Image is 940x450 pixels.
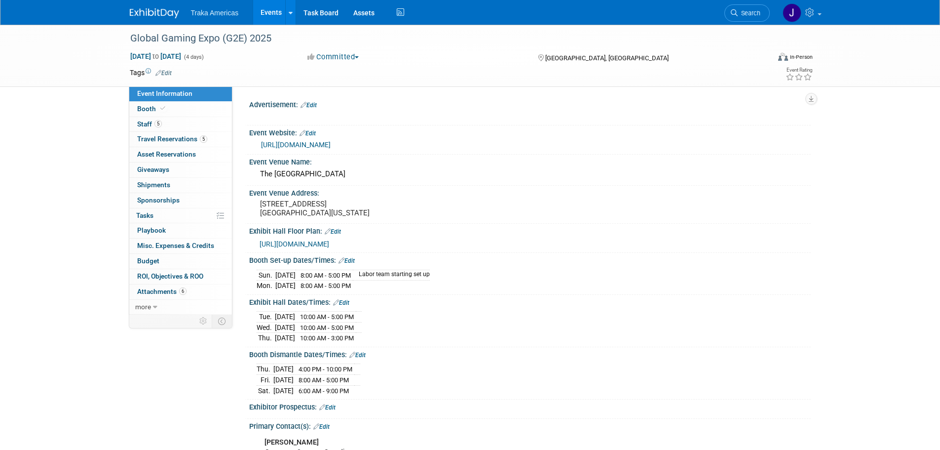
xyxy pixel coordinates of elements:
span: Giveaways [137,165,169,173]
td: [DATE] [275,270,296,281]
span: Travel Reservations [137,135,207,143]
div: Booth Dismantle Dates/Times: [249,347,811,360]
a: Booth [129,102,232,117]
span: Attachments [137,287,187,295]
span: Shipments [137,181,170,189]
span: Budget [137,257,159,265]
span: 10:00 AM - 5:00 PM [300,324,354,331]
div: The [GEOGRAPHIC_DATA] [257,166,803,182]
td: Sat. [257,385,273,396]
td: Thu. [257,364,273,375]
a: Shipments [129,178,232,193]
span: Misc. Expenses & Credits [137,242,214,249]
a: Edit [333,299,349,306]
a: Travel Reservations5 [129,132,232,147]
img: Jamie Saenz [783,3,801,22]
span: Traka Americas [191,9,239,17]
a: Edit [300,130,316,137]
div: Exhibit Hall Floor Plan: [249,224,811,237]
a: Edit [301,102,317,109]
a: [URL][DOMAIN_NAME] [260,240,329,248]
img: Format-Inperson.png [778,53,788,61]
span: (4 days) [183,54,204,60]
td: Labor team starting set up [353,270,430,281]
span: Playbook [137,226,166,234]
td: Thu. [257,333,275,343]
a: Search [724,4,770,22]
div: Exhibitor Prospectus: [249,400,811,412]
div: Primary Contact(s): [249,419,811,432]
span: [DATE] [DATE] [130,52,182,61]
div: Advertisement: [249,97,811,110]
div: Event Venue Name: [249,155,811,167]
span: 5 [200,135,207,143]
a: Staff5 [129,117,232,132]
span: 5 [154,120,162,127]
span: 10:00 AM - 3:00 PM [300,334,354,342]
button: Committed [304,52,363,62]
span: Tasks [136,211,153,219]
a: Edit [349,352,366,359]
td: [DATE] [275,312,295,323]
a: Budget [129,254,232,269]
span: 6 [179,287,187,295]
td: [DATE] [275,322,295,333]
span: Staff [137,120,162,128]
div: Booth Set-up Dates/Times: [249,253,811,266]
span: Booth [137,105,167,113]
span: 4:00 PM - 10:00 PM [299,366,352,373]
div: Event Format [712,51,813,66]
td: [DATE] [273,374,294,385]
td: [DATE] [273,364,294,375]
a: [URL][DOMAIN_NAME] [261,141,331,149]
a: Edit [313,423,330,430]
a: ROI, Objectives & ROO [129,269,232,284]
span: more [135,303,151,311]
div: Event Venue Address: [249,186,811,198]
div: Global Gaming Expo (G2E) 2025 [127,30,755,47]
span: to [151,52,160,60]
a: Sponsorships [129,193,232,208]
a: Event Information [129,86,232,101]
a: Edit [319,404,336,411]
span: ROI, Objectives & ROO [137,272,203,280]
a: Edit [155,70,172,77]
span: 8:00 AM - 5:00 PM [301,272,351,279]
i: Booth reservation complete [160,106,165,111]
div: Event Website: [249,125,811,138]
td: Fri. [257,374,273,385]
td: Mon. [257,281,275,291]
a: Tasks [129,208,232,223]
td: [DATE] [275,333,295,343]
b: [PERSON_NAME] [264,438,319,447]
div: Exhibit Hall Dates/Times: [249,295,811,308]
img: ExhibitDay [130,8,179,18]
span: Asset Reservations [137,150,196,158]
span: 6:00 AM - 9:00 PM [299,387,349,395]
a: Asset Reservations [129,147,232,162]
a: Attachments6 [129,285,232,299]
span: Sponsorships [137,196,180,204]
span: 10:00 AM - 5:00 PM [300,313,354,321]
span: 8:00 AM - 5:00 PM [301,282,351,289]
td: Toggle Event Tabs [212,315,232,327]
a: Edit [325,228,341,235]
pre: [STREET_ADDRESS] [GEOGRAPHIC_DATA][US_STATE] [260,200,472,217]
td: Personalize Event Tab Strip [195,315,212,327]
span: Search [738,9,760,17]
a: Misc. Expenses & Credits [129,239,232,253]
span: Event Information [137,89,192,97]
td: Tue. [257,312,275,323]
div: Event Rating [786,68,812,73]
td: Sun. [257,270,275,281]
td: [DATE] [273,385,294,396]
span: [GEOGRAPHIC_DATA], [GEOGRAPHIC_DATA] [545,54,669,62]
a: Giveaways [129,163,232,177]
span: 8:00 AM - 5:00 PM [299,376,349,384]
div: In-Person [790,53,813,61]
td: [DATE] [275,281,296,291]
a: Edit [338,257,355,264]
a: Playbook [129,223,232,238]
td: Wed. [257,322,275,333]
